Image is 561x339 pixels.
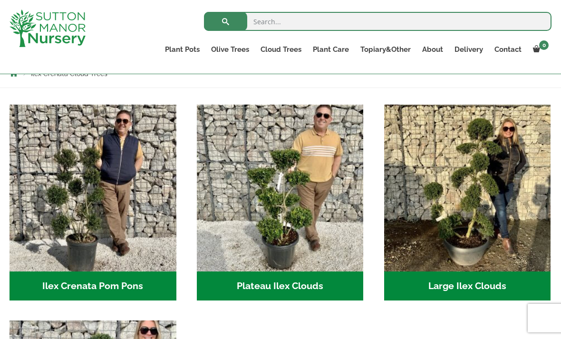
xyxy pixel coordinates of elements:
img: Large Ilex Clouds [384,105,551,271]
a: Visit product category Plateau Ilex Clouds [197,105,364,300]
a: Plant Pots [159,43,205,56]
nav: Breadcrumbs [10,69,551,77]
a: Contact [489,43,527,56]
img: Ilex Crenata Pom Pons [10,105,176,271]
h2: Large Ilex Clouds [384,271,551,301]
a: Plant Care [307,43,355,56]
a: Delivery [449,43,489,56]
input: Search... [204,12,551,31]
h2: Ilex Crenata Pom Pons [10,271,176,301]
a: Visit product category Ilex Crenata Pom Pons [10,105,176,300]
a: Visit product category Large Ilex Clouds [384,105,551,300]
a: Olive Trees [205,43,255,56]
a: 0 [527,43,551,56]
a: Topiary&Other [355,43,416,56]
a: About [416,43,449,56]
img: logo [10,10,86,47]
h2: Plateau Ilex Clouds [197,271,364,301]
img: Plateau Ilex Clouds [197,105,364,271]
span: 0 [539,40,549,50]
a: Cloud Trees [255,43,307,56]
